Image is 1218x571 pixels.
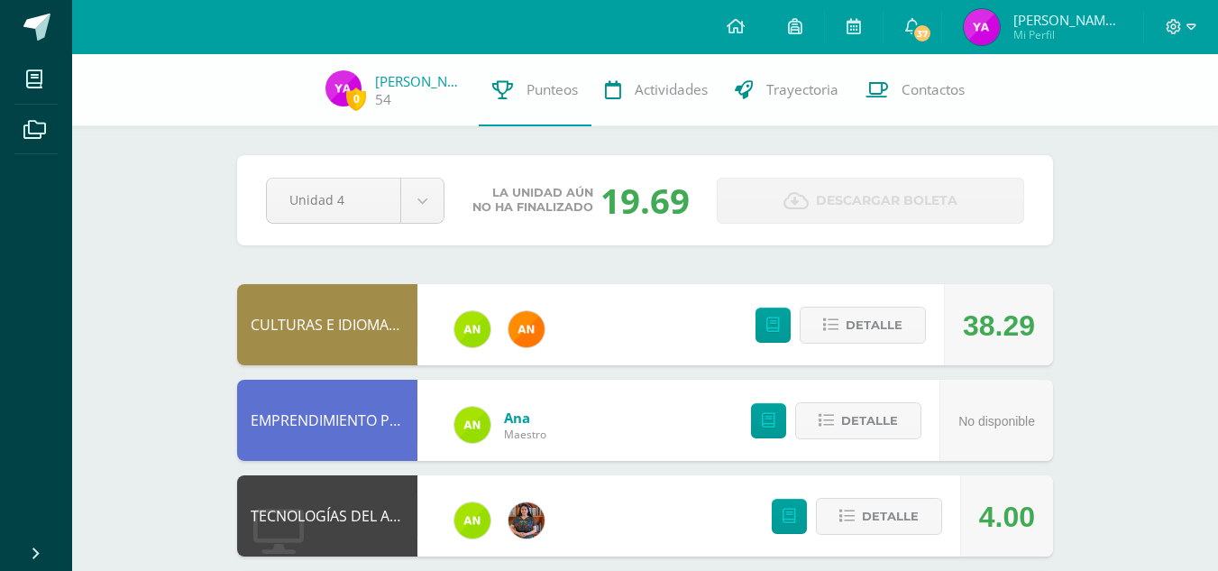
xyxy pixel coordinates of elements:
[852,54,978,126] a: Contactos
[795,402,921,439] button: Detalle
[912,23,932,43] span: 37
[454,311,490,347] img: 122d7b7bf6a5205df466ed2966025dea.png
[237,284,417,365] div: CULTURAS E IDIOMAS MAYAS, GARÍFUNA O XINCA
[800,307,926,344] button: Detalle
[527,80,578,99] span: Punteos
[508,502,545,539] img: 60a759e8b02ec95d430434cf0c0a55c7.png
[721,54,852,126] a: Trayectoria
[766,80,838,99] span: Trayectoria
[289,179,378,221] span: Unidad 4
[600,177,690,224] div: 19.69
[375,90,391,109] a: 54
[591,54,721,126] a: Actividades
[267,179,444,223] a: Unidad 4
[979,476,1035,557] div: 4.00
[816,498,942,535] button: Detalle
[375,72,465,90] a: [PERSON_NAME]
[504,409,546,427] a: Ana
[237,380,417,461] div: EMPRENDIMIENTO PARA LA PRODUCTIVIDAD
[325,70,362,106] img: a6afdc9d00cfefa793b5be9037cb8e16.png
[237,475,417,557] div: TECNOLOGÍAS DEL APRENDIZAJE Y LA COMUNICACIÓN
[346,87,366,110] span: 0
[454,407,490,443] img: 122d7b7bf6a5205df466ed2966025dea.png
[454,502,490,539] img: 122d7b7bf6a5205df466ed2966025dea.png
[963,285,1035,366] div: 38.29
[902,80,965,99] span: Contactos
[508,311,545,347] img: fc6731ddebfef4a76f049f6e852e62c4.png
[504,427,546,442] span: Maestro
[862,500,919,533] span: Detalle
[964,9,1000,45] img: a6afdc9d00cfefa793b5be9037cb8e16.png
[472,186,593,215] span: La unidad aún no ha finalizado
[846,309,902,342] span: Detalle
[841,404,898,437] span: Detalle
[479,54,591,126] a: Punteos
[816,179,957,223] span: Descargar boleta
[1013,27,1122,42] span: Mi Perfil
[1013,11,1122,29] span: [PERSON_NAME] [PERSON_NAME]
[958,414,1035,428] span: No disponible
[635,80,708,99] span: Actividades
